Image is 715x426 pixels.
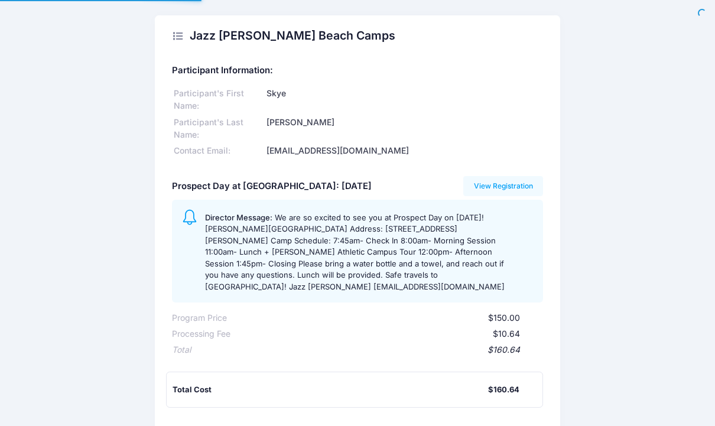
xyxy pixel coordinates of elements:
a: View Registration [463,176,543,196]
div: $160.64 [191,344,520,356]
div: Participant's First Name: [172,87,265,112]
div: $160.64 [488,384,519,396]
div: Total [172,344,191,356]
div: Participant's Last Name: [172,116,265,141]
div: Skye [265,87,543,112]
span: Director Message: [205,213,272,222]
div: Contact Email: [172,145,265,157]
div: Total Cost [173,384,488,396]
div: Program Price [172,312,227,324]
h5: Prospect Day at [GEOGRAPHIC_DATA]: [DATE] [172,181,372,192]
span: $150.00 [488,313,520,323]
div: [EMAIL_ADDRESS][DOMAIN_NAME] [265,145,543,157]
div: $10.64 [230,328,520,340]
h5: Participant Information: [172,66,543,76]
div: Processing Fee [172,328,230,340]
div: [PERSON_NAME] [265,116,543,141]
h2: Jazz [PERSON_NAME] Beach Camps [190,29,395,43]
span: We are so excited to see you at Prospect Day on [DATE]! [PERSON_NAME][GEOGRAPHIC_DATA] Address: [... [205,213,505,291]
